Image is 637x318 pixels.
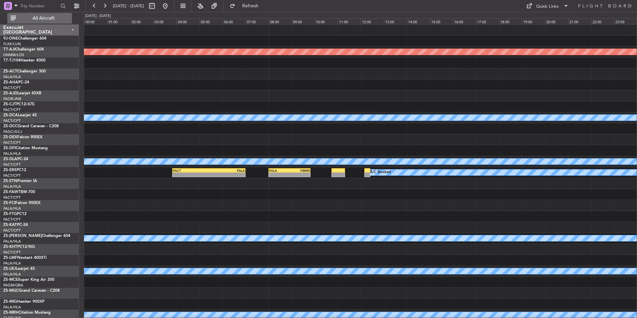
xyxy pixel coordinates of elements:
div: 08:00 [269,18,292,24]
a: DNMM/LOS [3,53,24,57]
a: FALA/HLA [3,184,21,189]
div: 13:00 [384,18,407,24]
a: ZS-[PERSON_NAME]Challenger 604 [3,234,70,238]
a: FLKK/LUN [3,42,21,47]
a: FAGC/GCJ [3,129,22,134]
div: FBMN [289,168,310,172]
a: FACT/CPT [3,140,21,145]
button: All Aircraft [7,13,72,24]
div: 23:00 [614,18,637,24]
div: 11:00 [338,18,361,24]
a: ZS-CJTPC12/47E [3,102,35,106]
a: ZS-AJDLearjet 45XR [3,91,41,95]
a: FALA/HLA [3,239,21,244]
a: T7-TJ104Hawker 4000 [3,58,45,62]
a: ZS-MIGHawker 900XP [3,300,44,304]
a: ZS-LMFNextant 400XTi [3,256,47,260]
a: ZS-DFICitation Mustang [3,146,48,150]
span: ZS-DCA [3,113,18,117]
div: - [269,173,290,177]
span: All Aircraft [17,16,70,21]
a: ZS-FTGPC12 [3,212,27,216]
div: 14:00 [407,18,430,24]
div: 01:00 [107,18,130,24]
a: FALA/HLA [3,74,21,79]
a: ZS-DCALearjet 45 [3,113,37,117]
div: Quick Links [536,3,559,10]
div: 18:00 [499,18,522,24]
a: FALA/HLA [3,206,21,211]
a: ZS-KHTPC12/NG [3,245,35,249]
a: ZS-DLAPC-24 [3,157,28,161]
div: - [173,173,209,177]
span: ZS-KHT [3,245,17,249]
div: 07:00 [246,18,268,24]
a: FACT/CPT [3,107,21,112]
div: 19:00 [522,18,545,24]
span: ZS-MRH [3,311,19,315]
span: T7-TJ104 [3,58,21,62]
span: ZS-ETN [3,179,17,183]
div: FALA [209,168,245,172]
a: ZS-ETNPremier IA [3,179,37,183]
span: ZS-ERS [3,168,17,172]
a: ZS-KATPC-24 [3,223,28,227]
div: 02:00 [130,18,153,24]
a: 9J-ONEChallenger 604 [3,37,46,41]
a: FACT/CPT [3,118,21,123]
span: [DATE] - [DATE] [113,3,144,9]
div: 12:00 [361,18,384,24]
div: - [209,173,245,177]
a: T7-AJIChallenger 604 [3,48,44,52]
div: - [289,173,310,177]
a: FACT/CPT [3,217,21,222]
a: ZS-FAWTBM-700 [3,190,35,194]
span: ZS-DEX [3,135,17,139]
a: FALA/HLA [3,272,21,277]
input: Trip Number [20,1,58,11]
span: T7-AJI [3,48,15,52]
span: ZS-LRJ [3,267,16,271]
div: 16:00 [453,18,476,24]
span: Refresh [237,4,264,8]
div: [DATE] - [DATE] [85,13,111,19]
div: 15:00 [430,18,453,24]
div: 09:00 [292,18,315,24]
span: ZS-DLA [3,157,17,161]
a: FACT/CPT [3,250,21,255]
span: ZS-MIG [3,300,17,304]
span: ZS-MGC [3,289,19,293]
span: ZS-[PERSON_NAME] [3,234,42,238]
button: Refresh [227,1,266,11]
div: A/C Booked [370,167,391,177]
div: 20:00 [545,18,568,24]
span: ZS-FAW [3,190,18,194]
a: FAOR/JNB [3,96,21,101]
span: ZS-LMF [3,256,17,260]
span: ZS-FCI [3,201,15,205]
div: 06:00 [223,18,246,24]
span: ZS-MCE [3,278,18,282]
div: FACT [173,168,209,172]
div: 04:00 [177,18,199,24]
span: ZS-FTG [3,212,17,216]
div: 05:00 [199,18,222,24]
a: ZS-MGCGrand Caravan - C208 [3,289,60,293]
span: ZS-AHA [3,80,18,84]
a: FACT/CPT [3,85,21,90]
a: ZS-ERSPC12 [3,168,26,172]
button: Quick Links [523,1,572,11]
a: FACT/CPT [3,195,21,200]
a: ZS-LRJLearjet 45 [3,267,35,271]
a: ZS-FCIFalcon 900EX [3,201,40,205]
div: 00:00 [84,18,107,24]
a: FACT/CPT [3,173,21,178]
a: ZS-ACTChallenger 300 [3,69,46,73]
span: ZS-ACT [3,69,17,73]
span: ZS-CJT [3,102,16,106]
a: ZS-DCCGrand Caravan - C208 [3,124,59,128]
a: ZS-DEXFalcon 900EX [3,135,42,139]
div: 03:00 [153,18,176,24]
span: 9J-ONE [3,37,18,41]
a: ZS-MCESuper King Air 200 [3,278,54,282]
